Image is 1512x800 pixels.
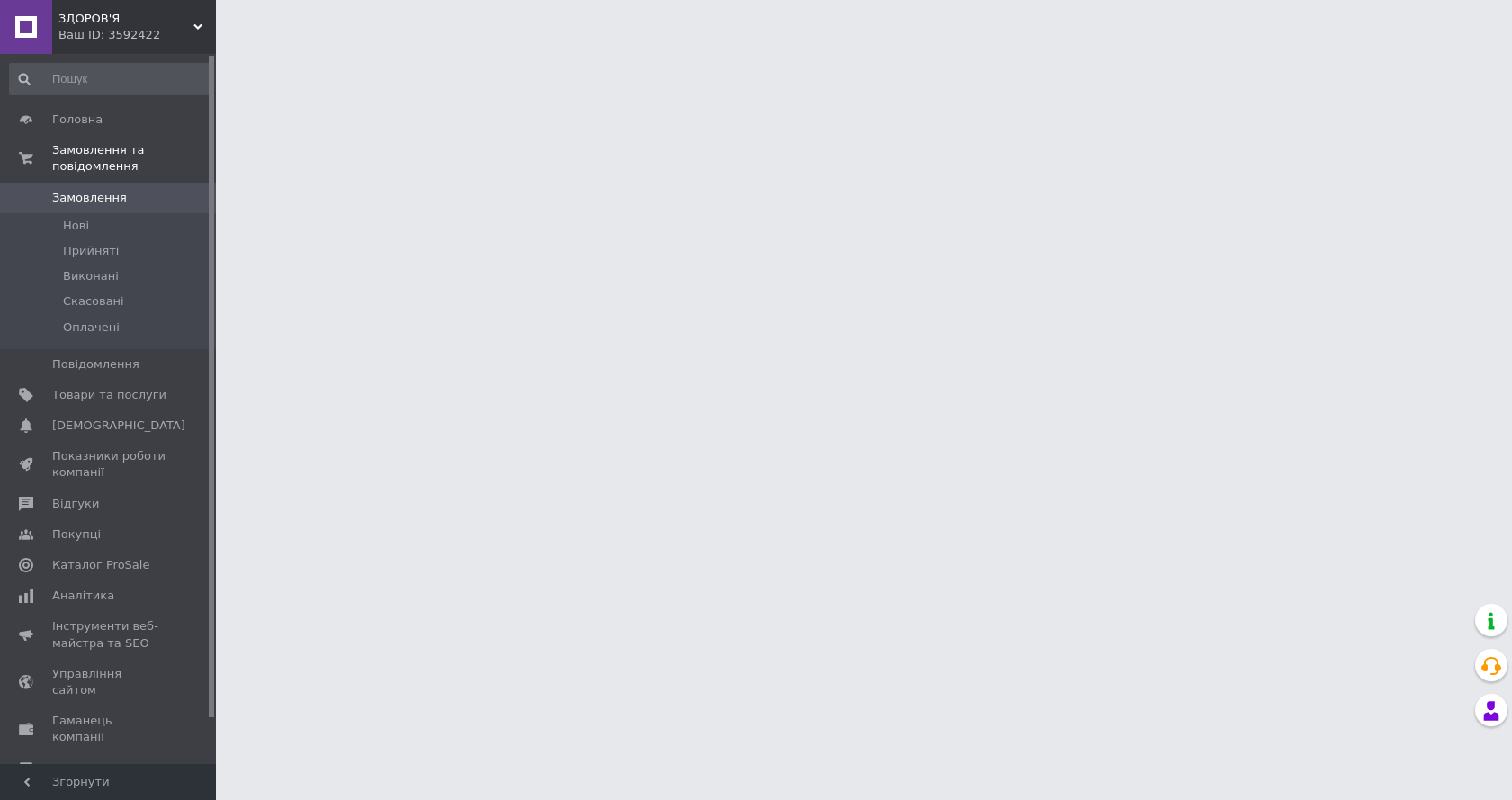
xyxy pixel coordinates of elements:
[52,387,166,403] span: Товари та послуги
[52,448,166,481] span: Показники роботи компанії
[63,268,119,284] span: Виконані
[52,760,98,777] span: Маркет
[52,526,101,543] span: Покупці
[52,418,185,434] span: [DEMOGRAPHIC_DATA]
[52,190,127,206] span: Замовлення
[52,557,149,573] span: Каталог ProSale
[63,218,89,234] span: Нові
[52,666,166,698] span: Управління сайтом
[52,496,99,512] span: Відгуки
[63,319,120,336] span: Оплачені
[58,11,193,27] span: ЗДОРОВ'Я
[52,618,166,651] span: Інструменти веб-майстра та SEO
[63,293,124,310] span: Скасовані
[52,356,139,373] span: Повідомлення
[58,27,216,43] div: Ваш ID: 3592422
[52,142,216,175] span: Замовлення та повідомлення
[52,588,114,604] span: Аналітика
[9,63,212,95] input: Пошук
[63,243,119,259] span: Прийняті
[52,713,166,745] span: Гаманець компанії
[52,112,103,128] span: Головна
